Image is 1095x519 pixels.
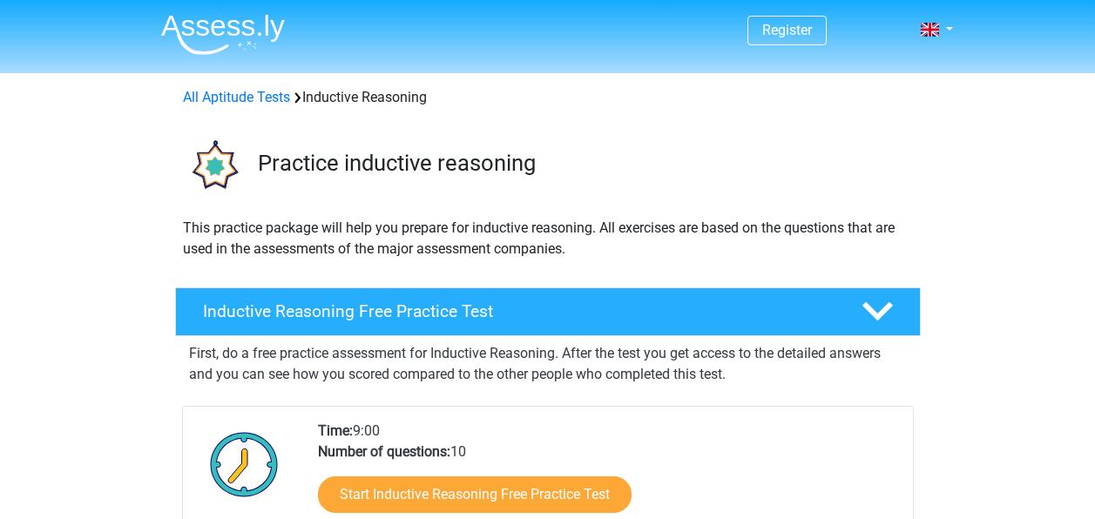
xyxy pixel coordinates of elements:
a: Register [762,22,812,38]
img: Assessly [161,14,285,55]
b: Number of questions: [318,443,450,460]
h3: Practice inductive reasoning [258,150,907,177]
a: Inductive Reasoning Free Practice Test [168,287,928,336]
b: Time: [318,422,353,439]
a: All Aptitude Tests [183,89,290,105]
img: inductive reasoning [176,129,250,203]
a: Start Inductive Reasoning Free Practice Test [318,476,632,513]
div: Inductive Reasoning [176,87,920,108]
p: First, do a free practice assessment for Inductive Reasoning. After the test you get access to th... [189,343,907,385]
h4: Inductive Reasoning Free Practice Test [203,301,834,321]
img: Clock [200,421,288,508]
p: This practice package will help you prepare for inductive reasoning. All exercises are based on t... [183,218,913,259]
